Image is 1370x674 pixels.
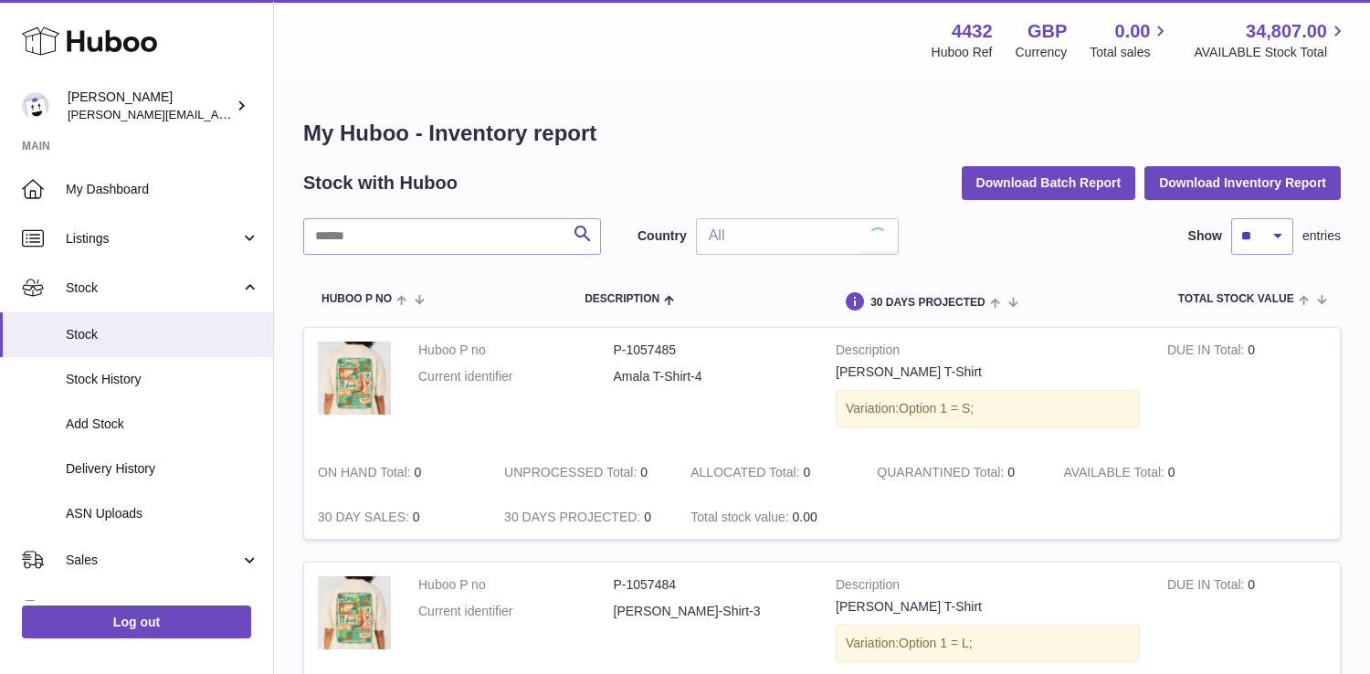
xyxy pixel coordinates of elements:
div: [PERSON_NAME] T-Shirt [836,598,1140,616]
span: Add Stock [66,416,259,433]
button: Download Inventory Report [1144,166,1341,199]
td: 0 [1049,450,1236,495]
span: 0.00 [793,510,817,524]
span: Option 1 = L; [899,636,973,650]
button: Download Batch Report [962,166,1136,199]
span: Delivery History [66,460,259,478]
span: entries [1302,227,1341,245]
strong: 30 DAY SALES [318,510,413,529]
span: Stock [66,326,259,343]
div: [PERSON_NAME] T-Shirt [836,363,1140,381]
span: [PERSON_NAME][EMAIL_ADDRESS][DOMAIN_NAME] [68,107,366,121]
span: Sales [66,552,240,569]
strong: 4432 [952,19,993,44]
strong: ON HAND Total [318,465,415,484]
div: Huboo Ref [932,44,993,61]
label: Show [1188,227,1222,245]
strong: Description [836,342,1140,363]
strong: DUE IN Total [1167,342,1248,362]
span: Stock [66,279,240,297]
strong: ALLOCATED Total [690,465,803,484]
div: [PERSON_NAME] [68,89,232,123]
span: ASN Uploads [66,505,259,522]
td: 0 [304,450,490,495]
strong: AVAILABLE Total [1063,465,1167,484]
a: 34,807.00 AVAILABLE Stock Total [1194,19,1348,61]
span: 0.00 [1115,19,1151,44]
strong: Description [836,576,1140,598]
td: 0 [677,450,863,495]
span: Listings [66,230,240,247]
dd: P-1057484 [614,576,809,594]
td: 0 [304,495,490,540]
strong: UNPROCESSED Total [504,465,640,484]
strong: QUARANTINED Total [877,465,1007,484]
div: Variation: [836,390,1140,427]
strong: GBP [1027,19,1067,44]
span: AVAILABLE Stock Total [1194,44,1348,61]
dd: P-1057485 [614,342,809,359]
span: Total stock value [1178,293,1294,305]
td: 0 [1154,328,1340,450]
dt: Huboo P no [418,342,614,359]
span: My Dashboard [66,181,259,198]
span: 34,807.00 [1246,19,1327,44]
span: 0 [1007,465,1015,479]
dd: Amala T-Shirt-4 [614,368,809,385]
img: product image [318,342,391,415]
td: 0 [490,495,677,540]
img: product image [318,576,391,649]
strong: DUE IN Total [1167,577,1248,596]
span: Option 1 = S; [899,401,974,416]
label: Country [638,227,687,245]
span: Description [585,293,659,305]
dt: Huboo P no [418,576,614,594]
img: akhil@amalachai.com [22,92,49,120]
h2: Stock with Huboo [303,171,458,195]
span: Total sales [1090,44,1171,61]
div: Variation: [836,625,1140,662]
strong: 30 DAYS PROJECTED [504,510,644,529]
dt: Current identifier [418,368,614,385]
strong: Total stock value [690,510,792,529]
h1: My Huboo - Inventory report [303,119,1341,148]
dd: [PERSON_NAME]-Shirt-3 [614,603,809,620]
span: 30 DAYS PROJECTED [870,297,985,309]
a: Log out [22,606,251,638]
td: 0 [490,450,677,495]
span: Stock History [66,371,259,388]
div: Currency [1016,44,1068,61]
dt: Current identifier [418,603,614,620]
a: 0.00 Total sales [1090,19,1171,61]
span: Huboo P no [321,293,392,305]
